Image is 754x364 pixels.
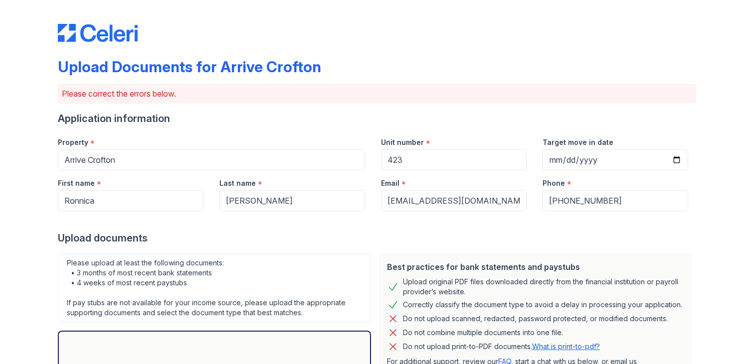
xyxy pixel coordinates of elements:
[62,88,692,100] p: Please correct the errors below.
[58,137,88,147] label: Property
[58,24,138,42] img: CE_Logo_Blue-a8612792a0a2168367f1c8372b55b34899dd931a85d93a1a3d3e32e68fde9ad4.png
[532,342,600,351] a: What is print-to-pdf?
[58,231,696,245] div: Upload documents
[403,327,563,339] div: Do not combine multiple documents into one file.
[58,253,371,323] div: Please upload at least the following documents: • 3 months of most recent bank statements • 4 wee...
[543,178,565,188] label: Phone
[403,342,600,352] p: Do not upload print-to-PDF documents.
[387,261,684,273] div: Best practices for bank statements and paystubs
[58,178,95,188] label: First name
[403,277,684,297] div: Upload original PDF files downloaded directly from the financial institution or payroll provider’...
[381,137,424,147] label: Unit number
[381,178,399,188] label: Email
[403,313,668,325] div: Do not upload scanned, redacted, password protected, or modified documents.
[403,299,682,311] div: Correctly classify the document type to avoid a delay in processing your application.
[219,178,256,188] label: Last name
[58,58,321,76] div: Upload Documents for Arrive Crofton
[58,112,696,125] div: Application information
[543,137,613,147] label: Target move in date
